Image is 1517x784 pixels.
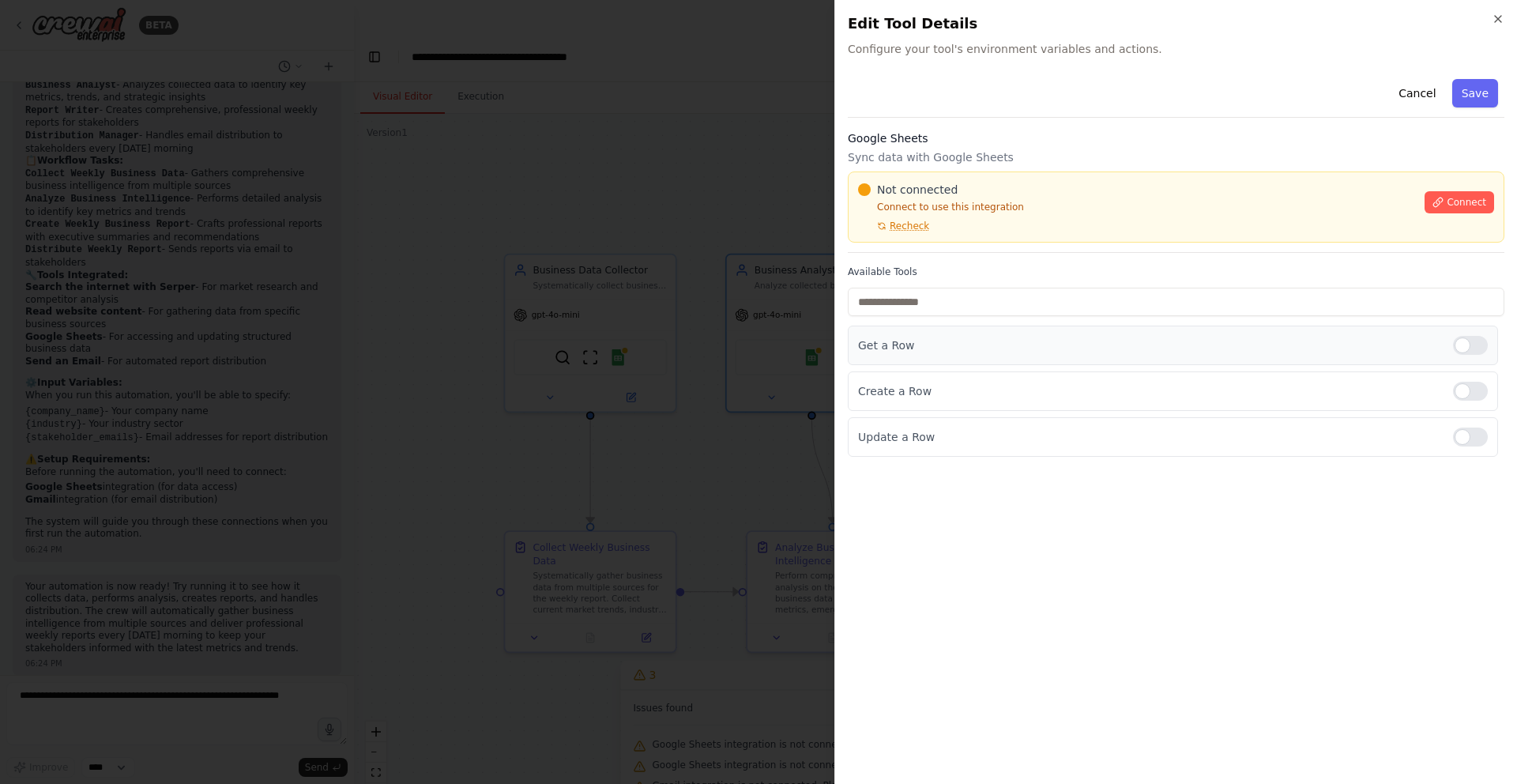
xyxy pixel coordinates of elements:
p: Connect to use this integration [858,201,1415,213]
button: Recheck [858,220,929,232]
p: Get a Row [858,337,1440,353]
button: Cancel [1389,79,1445,107]
span: Recheck [890,220,929,232]
span: Not connected [877,182,958,198]
span: Connect [1447,196,1486,209]
p: Create a Row [858,383,1440,399]
button: Save [1452,79,1498,107]
h2: Edit Tool Details [848,13,1504,35]
p: Update a Row [858,429,1440,445]
p: Sync data with Google Sheets [848,149,1504,165]
label: Available Tools [848,266,1504,278]
h3: Google Sheets [848,130,1504,146]
button: Connect [1425,191,1494,213]
span: Configure your tool's environment variables and actions. [848,41,1504,57]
